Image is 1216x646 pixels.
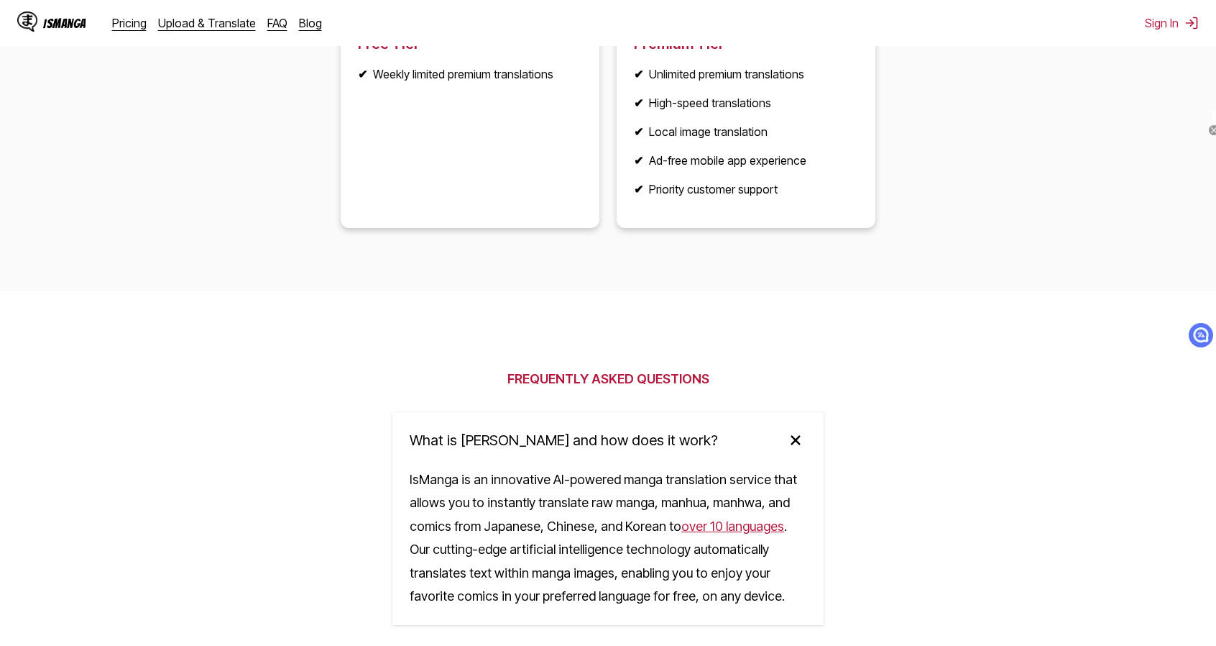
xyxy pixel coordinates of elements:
div: IsManga [43,17,86,30]
b: ✔ [634,67,643,81]
a: over 10 languages [681,519,784,534]
span: What is [PERSON_NAME] and how does it work? [410,432,718,449]
b: ✔ [634,182,643,196]
div: IsManga is an innovative AI-powered manga translation service that allows you to instantly transl... [392,468,824,625]
a: Blog [299,16,322,30]
b: ✔ [358,67,367,81]
li: Priority customer support [634,182,858,196]
a: FAQ [267,16,287,30]
li: Weekly limited premium translations [358,67,582,81]
button: Sign In [1145,16,1199,30]
img: Sign out [1184,16,1199,30]
a: Upload & Translate [158,16,256,30]
img: plus [780,425,811,455]
summary: What is [PERSON_NAME] and how does it work? [392,412,824,468]
h2: Frequently Asked Questions [507,371,709,386]
b: ✔ [634,96,643,110]
li: High-speed translations [634,96,858,110]
img: IsManga Logo [17,12,37,32]
li: Ad-free mobile app experience [634,153,858,168]
b: ✔ [634,153,643,168]
li: Unlimited premium translations [634,67,858,81]
b: ✔ [634,124,643,139]
a: IsManga LogoIsManga [17,12,112,35]
a: Pricing [112,16,147,30]
li: Local image translation [634,124,858,139]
